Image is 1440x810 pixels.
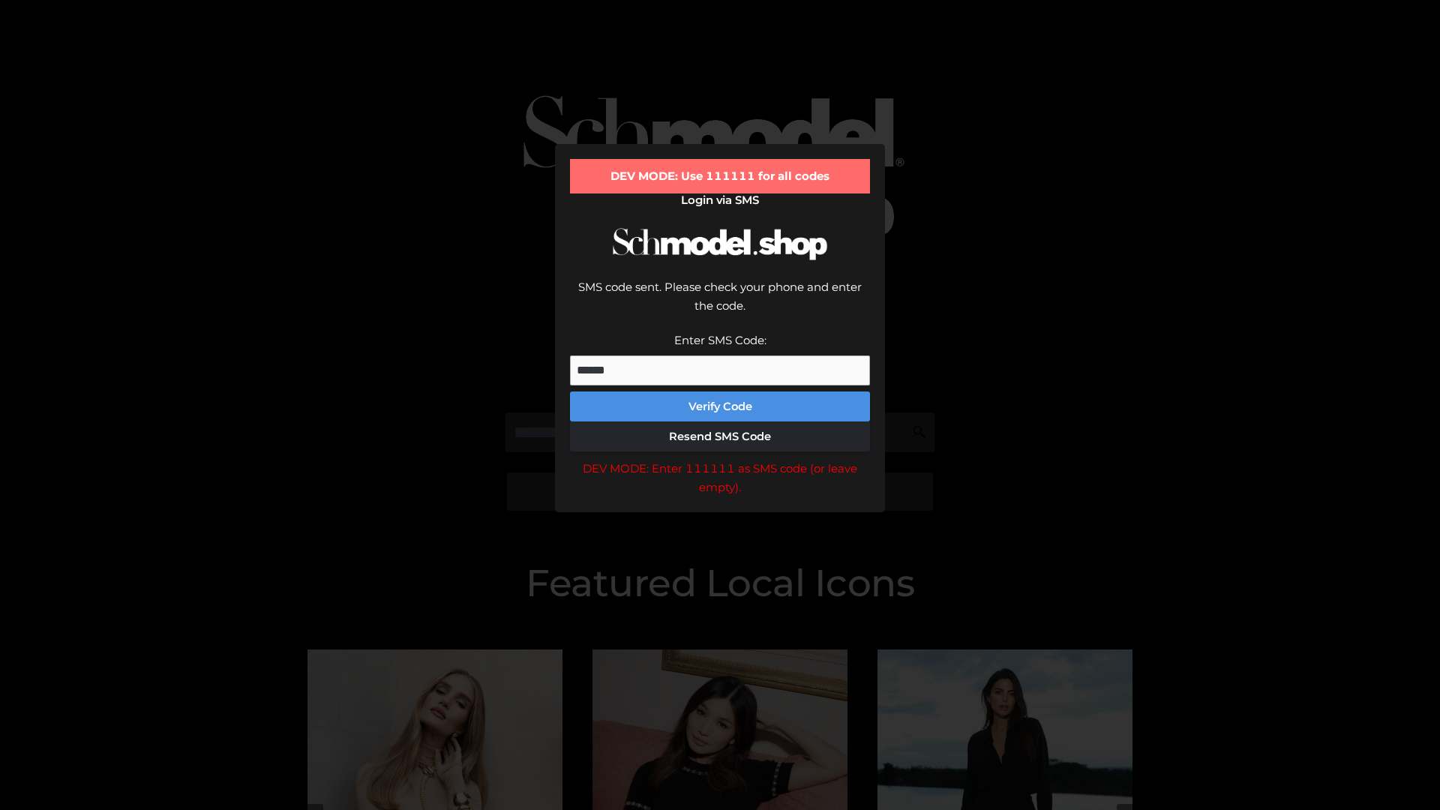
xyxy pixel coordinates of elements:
div: DEV MODE: Use 111111 for all codes [570,159,870,193]
label: Enter SMS Code: [674,333,766,347]
button: Verify Code [570,391,870,421]
img: Schmodel Logo [607,214,832,274]
h2: Login via SMS [570,193,870,207]
div: SMS code sent. Please check your phone and enter the code. [570,277,870,331]
button: Resend SMS Code [570,421,870,451]
div: DEV MODE: Enter 111111 as SMS code (or leave empty). [570,459,870,497]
